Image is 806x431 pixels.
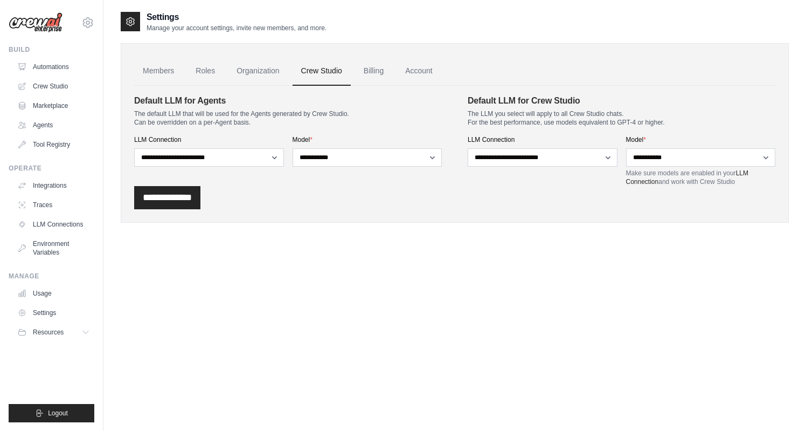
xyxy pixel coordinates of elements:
[13,196,94,214] a: Traces
[13,78,94,95] a: Crew Studio
[9,164,94,173] div: Operate
[134,57,183,86] a: Members
[48,409,68,418] span: Logout
[13,304,94,321] a: Settings
[13,324,94,341] button: Resources
[13,136,94,153] a: Tool Registry
[626,169,776,186] p: Make sure models are enabled in your and work with Crew Studio
[134,110,442,127] p: The default LLM that will be used for the Agents generated by Crew Studio. Can be overridden on a...
[397,57,441,86] a: Account
[147,11,326,24] h2: Settings
[134,94,442,107] h4: Default LLM for Agents
[626,135,776,144] label: Model
[9,12,62,33] img: Logo
[13,285,94,302] a: Usage
[468,94,775,107] h4: Default LLM for Crew Studio
[626,169,748,186] a: LLM Connection
[468,110,775,127] p: The LLM you select will apply to all Crew Studio chats. For the best performance, use models equi...
[134,135,284,144] label: LLM Connection
[9,404,94,422] button: Logout
[147,24,326,32] p: Manage your account settings, invite new members, and more.
[13,216,94,233] a: LLM Connections
[293,135,442,144] label: Model
[33,328,64,337] span: Resources
[355,57,392,86] a: Billing
[9,45,94,54] div: Build
[13,58,94,76] a: Automations
[13,235,94,261] a: Environment Variables
[13,117,94,134] a: Agents
[228,57,288,86] a: Organization
[293,57,351,86] a: Crew Studio
[187,57,224,86] a: Roles
[13,177,94,194] a: Integrations
[468,135,617,144] label: LLM Connection
[9,272,94,281] div: Manage
[13,97,94,114] a: Marketplace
